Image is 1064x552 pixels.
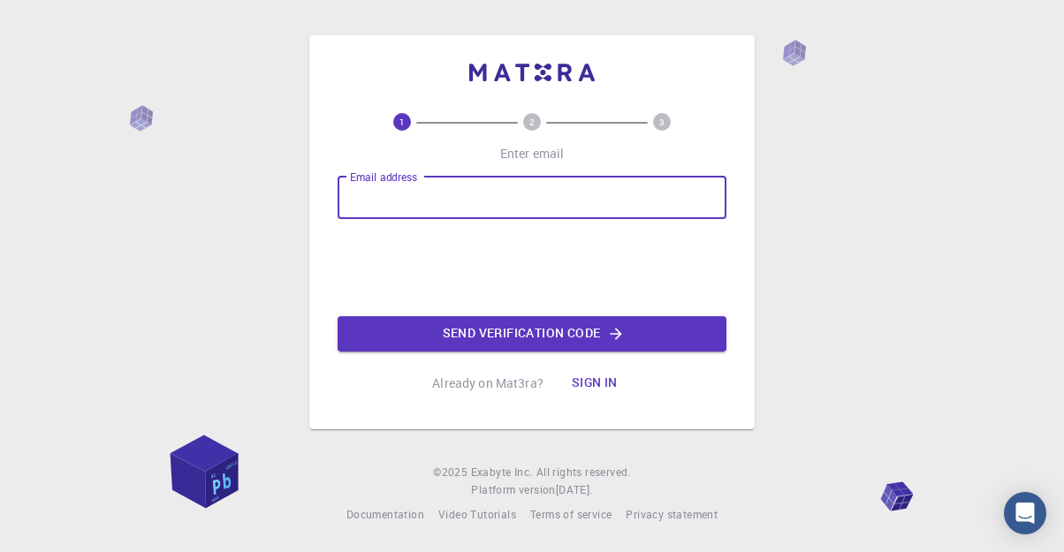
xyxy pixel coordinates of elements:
a: Documentation [346,506,424,524]
label: Email address [350,170,417,185]
span: Privacy statement [626,507,718,521]
span: © 2025 [433,464,470,481]
a: Video Tutorials [438,506,516,524]
span: [DATE] . [556,482,593,496]
a: [DATE]. [556,481,593,499]
button: Send verification code [338,316,726,352]
a: Exabyte Inc. [471,464,533,481]
text: 2 [529,116,535,128]
a: Terms of service [530,506,612,524]
div: Open Intercom Messenger [1004,492,1046,534]
text: 3 [659,116,665,128]
span: Terms of service [530,507,612,521]
button: Sign in [558,366,632,401]
p: Already on Mat3ra? [432,374,543,392]
iframe: reCAPTCHA [398,233,666,302]
span: Documentation [346,507,424,521]
span: Video Tutorials [438,507,516,521]
span: Exabyte Inc. [471,465,533,479]
span: Platform version [471,481,555,499]
text: 1 [399,116,405,128]
a: Privacy statement [626,506,718,524]
span: All rights reserved. [536,464,631,481]
p: Enter email [500,145,565,163]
